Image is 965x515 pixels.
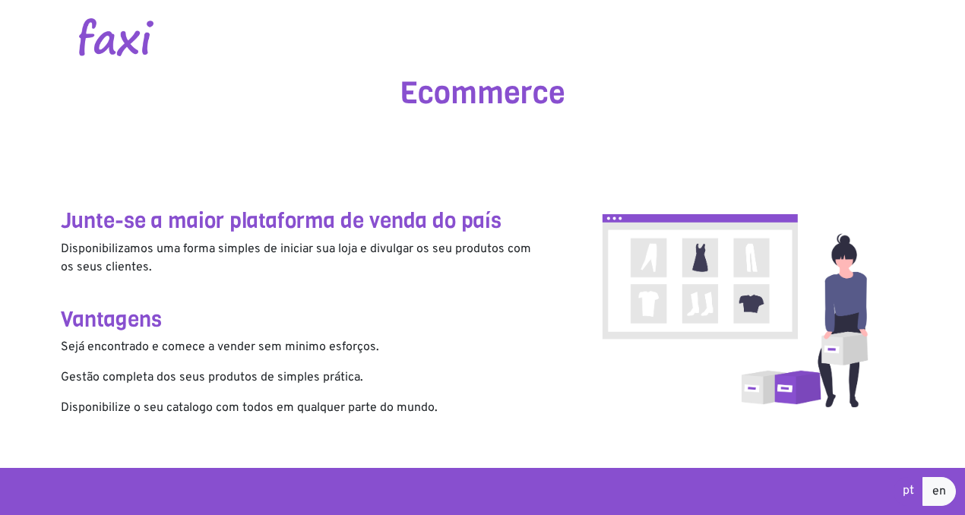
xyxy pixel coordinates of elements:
p: Disponibilizamos uma forma simples de iniciar sua loja e divulgar os seu produtos com os seus cli... [61,240,543,276]
a: pt [894,477,923,506]
img: Faxi Ecommerce [79,18,153,56]
a: en [922,477,956,506]
p: Sejá encontrado e comece a vender sem minimo esforços. [61,338,543,356]
p: Disponibilize o seu catalogo com todos em qualquer parte do mundo. [61,399,543,417]
h3: Junte-se a maior plataforma de venda do país [61,208,543,234]
p: Gestão completa dos seus produtos de simples prática. [61,368,543,387]
h1: Ecommerce [61,74,904,111]
h3: Vantagens [61,307,543,333]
